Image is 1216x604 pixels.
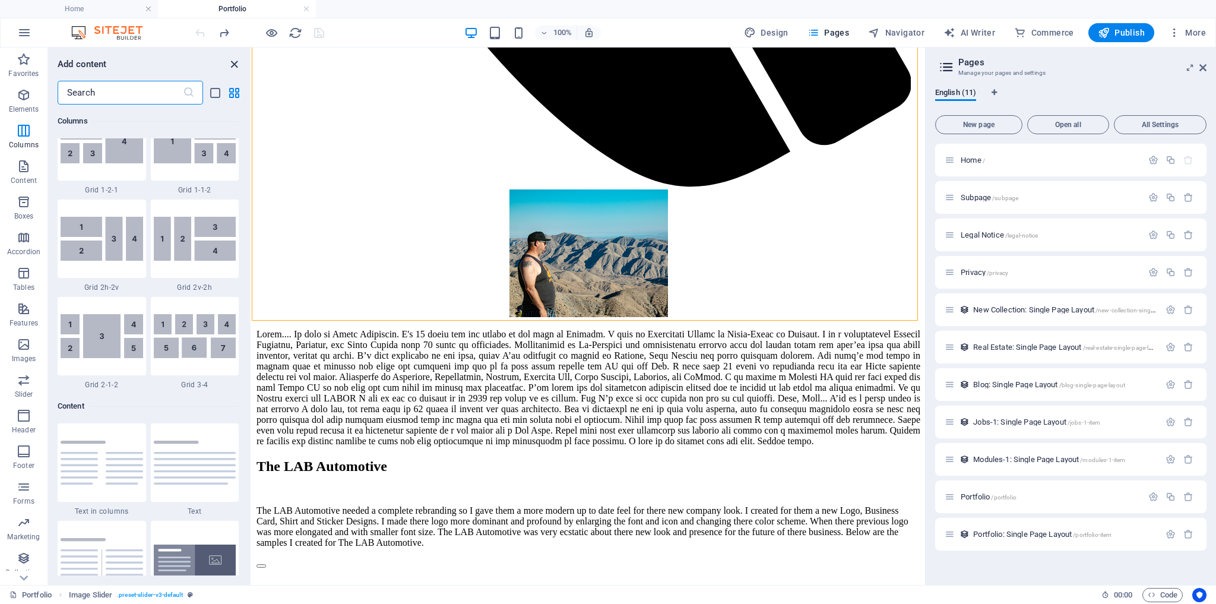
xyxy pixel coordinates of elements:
[970,381,1160,388] div: Blog: Single Page Layout/blog-single-page-layout
[68,26,157,40] img: Editor Logo
[943,27,995,39] span: AI Writer
[158,2,316,15] h4: Portfolio
[1166,267,1176,277] div: Duplicate
[58,185,146,195] span: Grid 1-2-1
[61,538,143,582] img: text-with-separator.svg
[69,588,112,602] span: Click to select. Double-click to edit
[959,417,970,427] div: This layout is used as a template for all items (e.g. a blog post) of this collection. The conten...
[15,390,33,399] p: Slider
[58,380,146,390] span: Grid 2-1-2
[1142,588,1183,602] button: Code
[1088,23,1154,42] button: Publish
[151,297,239,390] div: Grid 3-4
[1119,121,1201,128] span: All Settings
[9,140,39,150] p: Columns
[1183,155,1193,165] div: The startpage cannot be deleted
[991,494,1016,501] span: /portfolio
[13,283,34,292] p: Tables
[1166,529,1176,539] div: Settings
[12,354,36,363] p: Images
[1166,492,1176,502] div: Duplicate
[958,57,1206,68] h2: Pages
[151,102,239,195] div: Grid 1-1-2
[739,23,793,42] button: Design
[1033,121,1104,128] span: Open all
[69,588,194,602] nav: breadcrumb
[1148,155,1158,165] div: Settings
[1183,305,1193,315] div: Remove
[961,156,985,165] span: Click to open page
[983,157,985,164] span: /
[151,380,239,390] span: Grid 3-4
[8,69,39,78] p: Favorites
[154,217,236,261] img: Grid2v-2h.svg
[553,26,572,40] h6: 100%
[970,456,1160,463] div: Modules-1: Single Page Layout/modules-1-item
[1164,23,1211,42] button: More
[1101,588,1133,602] h6: Session time
[1166,305,1176,315] div: Settings
[1148,192,1158,203] div: Settings
[535,26,577,40] button: 100%
[961,492,1016,501] span: Click to open page
[61,119,143,163] img: Grid1-2-1.svg
[1068,419,1101,426] span: /jobs-1-item
[5,568,42,577] p: Collections
[961,230,1038,239] span: Click to open page
[1114,115,1206,134] button: All Settings
[803,23,854,42] button: Pages
[1166,342,1176,352] div: Settings
[227,86,241,100] button: grid-view
[939,23,1000,42] button: AI Writer
[584,27,594,38] i: On resize automatically adjust zoom level to fit chosen device.
[1183,529,1193,539] div: Remove
[151,283,239,292] span: Grid 2v-2h
[264,26,278,40] button: Click here to leave preview mode and continue editing
[58,200,146,292] div: Grid 2h-2v
[61,217,143,261] img: Grid2h-2v.svg
[973,343,1164,352] span: Click to open page
[961,268,1008,277] span: Click to open page
[58,81,183,105] input: Search
[1166,417,1176,427] div: Settings
[1183,342,1193,352] div: Remove
[1183,417,1193,427] div: Remove
[217,26,231,40] button: redo
[288,26,302,40] button: reload
[868,27,924,39] span: Navigator
[959,305,970,315] div: This layout is used as a template for all items (e.g. a blog post) of this collection. The conten...
[1148,588,1177,602] span: Code
[151,185,239,195] span: Grid 1-1-2
[1183,230,1193,240] div: Remove
[1183,492,1193,502] div: Remove
[1148,492,1158,502] div: Settings
[289,26,302,40] i: Reload page
[1059,382,1125,388] span: /blog-single-page-layout
[1080,457,1125,463] span: /modules-1-item
[227,57,241,71] button: close panel
[935,115,1022,134] button: New page
[957,231,1142,239] div: Legal Notice/legal-notice
[1027,115,1109,134] button: Open all
[1073,532,1111,538] span: /portfolio-item
[935,88,1206,110] div: Language Tabs
[9,588,52,602] a: Click to cancel selection. Double-click to open Pages
[117,588,183,602] span: . preset-slider-v3-default
[7,532,40,542] p: Marketing
[58,57,107,71] h6: Add content
[970,306,1160,314] div: New Collection: Single Page Layout/new-collection-single-page-layout
[973,380,1125,389] span: Click to open page
[58,114,239,128] h6: Columns
[863,23,929,42] button: Navigator
[1183,192,1193,203] div: Remove
[58,102,146,195] div: Grid 1-2-1
[1166,380,1176,390] div: Settings
[13,461,34,470] p: Footer
[61,441,143,485] img: text-in-columns.svg
[217,26,231,40] i: Redo: Add element (Ctrl+Y, ⌘+Y)
[1166,454,1176,464] div: Settings
[807,27,849,39] span: Pages
[957,268,1142,276] div: Privacy/privacy
[1098,27,1145,39] span: Publish
[1166,230,1176,240] div: Duplicate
